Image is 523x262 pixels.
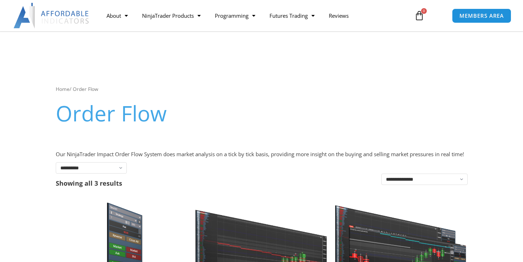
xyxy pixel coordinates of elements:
nav: Menu [99,7,408,24]
a: Reviews [322,7,356,24]
img: LogoAI | Affordable Indicators – NinjaTrader [13,3,90,28]
h1: Order Flow [56,98,468,128]
a: 0 [404,5,435,26]
span: MEMBERS AREA [459,13,504,18]
select: Shop order [381,174,468,185]
a: Home [56,86,70,92]
a: Futures Trading [262,7,322,24]
p: Showing all 3 results [56,180,122,186]
span: 0 [421,8,427,14]
p: Our NinjaTrader Impact Order Flow System does market analysis on a tick by tick basis, providing ... [56,149,468,159]
nav: Breadcrumb [56,84,468,94]
a: NinjaTrader Products [135,7,208,24]
a: Programming [208,7,262,24]
a: About [99,7,135,24]
a: MEMBERS AREA [452,9,511,23]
